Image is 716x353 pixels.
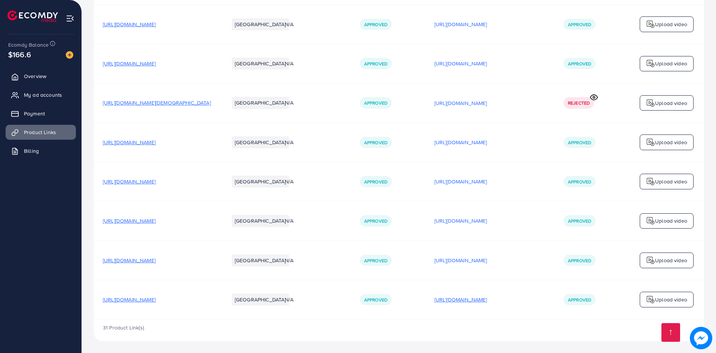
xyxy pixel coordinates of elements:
[568,61,591,67] span: Approved
[6,87,76,102] a: My ad accounts
[568,139,591,146] span: Approved
[434,59,487,68] p: [URL][DOMAIN_NAME]
[568,257,591,264] span: Approved
[285,257,294,264] span: N/A
[232,97,289,109] li: [GEOGRAPHIC_DATA]
[364,100,387,106] span: Approved
[103,139,156,146] span: [URL][DOMAIN_NAME]
[66,14,74,23] img: menu
[646,216,655,225] img: logo
[285,21,294,28] span: N/A
[646,138,655,147] img: logo
[285,99,294,106] span: N/A
[655,59,687,68] p: Upload video
[232,18,289,30] li: [GEOGRAPHIC_DATA]
[24,147,39,155] span: Billing
[232,136,289,148] li: [GEOGRAPHIC_DATA]
[285,296,294,303] span: N/A
[285,60,294,67] span: N/A
[655,295,687,304] p: Upload video
[364,257,387,264] span: Approved
[24,91,62,99] span: My ad accounts
[364,218,387,224] span: Approved
[568,100,590,106] span: Rejected
[434,216,487,225] p: [URL][DOMAIN_NAME]
[8,41,49,49] span: Ecomdy Balance
[646,177,655,186] img: logo
[285,217,294,225] span: N/A
[434,20,487,29] p: [URL][DOMAIN_NAME]
[364,61,387,67] span: Approved
[655,216,687,225] p: Upload video
[232,58,289,69] li: [GEOGRAPHIC_DATA]
[646,99,655,108] img: logo
[232,176,289,188] li: [GEOGRAPHIC_DATA]
[434,99,487,108] p: [URL][DOMAIN_NAME]
[364,297,387,303] span: Approved
[646,59,655,68] img: logo
[103,217,156,225] span: [URL][DOMAIN_NAME]
[103,60,156,67] span: [URL][DOMAIN_NAME]
[434,177,487,186] p: [URL][DOMAIN_NAME]
[6,106,76,121] a: Payment
[646,20,655,29] img: logo
[690,327,712,349] img: image
[6,143,76,158] a: Billing
[285,178,294,185] span: N/A
[285,139,294,146] span: N/A
[568,218,591,224] span: Approved
[24,128,56,136] span: Product Links
[655,256,687,265] p: Upload video
[364,179,387,185] span: Approved
[7,10,58,22] img: logo
[232,294,289,306] li: [GEOGRAPHIC_DATA]
[66,51,73,59] img: image
[364,21,387,28] span: Approved
[655,20,687,29] p: Upload video
[646,256,655,265] img: logo
[103,21,156,28] span: [URL][DOMAIN_NAME]
[103,178,156,185] span: [URL][DOMAIN_NAME]
[232,254,289,266] li: [GEOGRAPHIC_DATA]
[655,99,687,108] p: Upload video
[8,49,31,60] span: $166.6
[103,296,156,303] span: [URL][DOMAIN_NAME]
[646,295,655,304] img: logo
[24,72,46,80] span: Overview
[232,215,289,227] li: [GEOGRAPHIC_DATA]
[568,21,591,28] span: Approved
[24,110,45,117] span: Payment
[103,99,211,106] span: [URL][DOMAIN_NAME][DEMOGRAPHIC_DATA]
[655,138,687,147] p: Upload video
[568,179,591,185] span: Approved
[103,324,144,331] span: 31 Product Link(s)
[655,177,687,186] p: Upload video
[568,297,591,303] span: Approved
[364,139,387,146] span: Approved
[434,138,487,147] p: [URL][DOMAIN_NAME]
[6,69,76,84] a: Overview
[434,256,487,265] p: [URL][DOMAIN_NAME]
[6,125,76,140] a: Product Links
[103,257,156,264] span: [URL][DOMAIN_NAME]
[434,295,487,304] p: [URL][DOMAIN_NAME]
